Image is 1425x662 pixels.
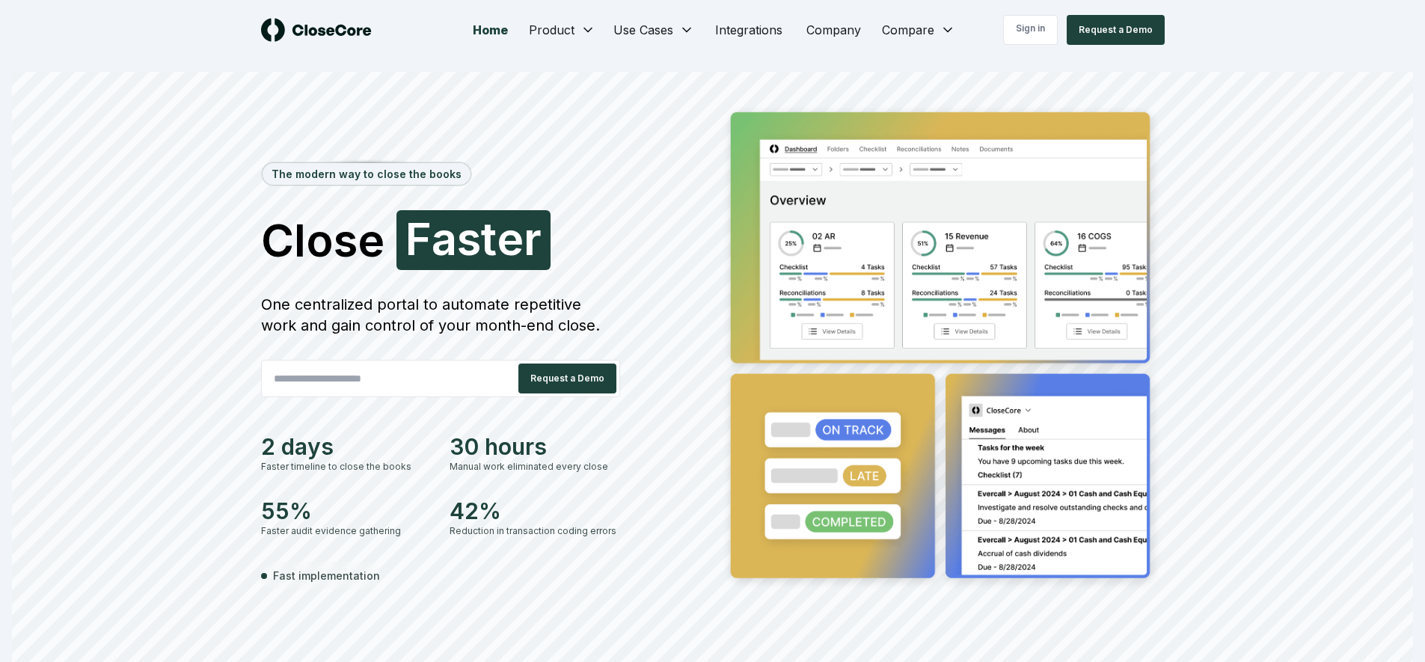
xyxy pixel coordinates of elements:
a: Sign in [1003,15,1058,45]
div: Faster timeline to close the books [261,460,432,473]
button: Compare [873,15,964,45]
span: Fast implementation [273,568,380,583]
button: Request a Demo [1067,15,1165,45]
div: The modern way to close the books [263,163,471,185]
span: e [497,216,524,261]
span: Close [261,218,384,263]
button: Request a Demo [518,364,616,393]
img: logo [261,18,372,42]
a: Integrations [703,15,794,45]
div: Faster audit evidence gathering [261,524,432,538]
span: r [524,216,542,261]
div: 30 hours [450,433,620,460]
span: Compare [882,21,934,39]
a: Home [461,15,520,45]
a: Company [794,15,873,45]
button: Product [520,15,604,45]
span: F [405,216,432,261]
span: Product [529,21,574,39]
span: t [481,216,497,261]
span: s [457,216,481,261]
div: Reduction in transaction coding errors [450,524,620,538]
img: Jumbotron [719,102,1165,594]
div: 2 days [261,433,432,460]
div: 55% [261,497,432,524]
div: One centralized portal to automate repetitive work and gain control of your month-end close. [261,294,620,336]
button: Use Cases [604,15,703,45]
div: Manual work eliminated every close [450,460,620,473]
span: a [432,216,457,261]
span: Use Cases [613,21,673,39]
div: 42% [450,497,620,524]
